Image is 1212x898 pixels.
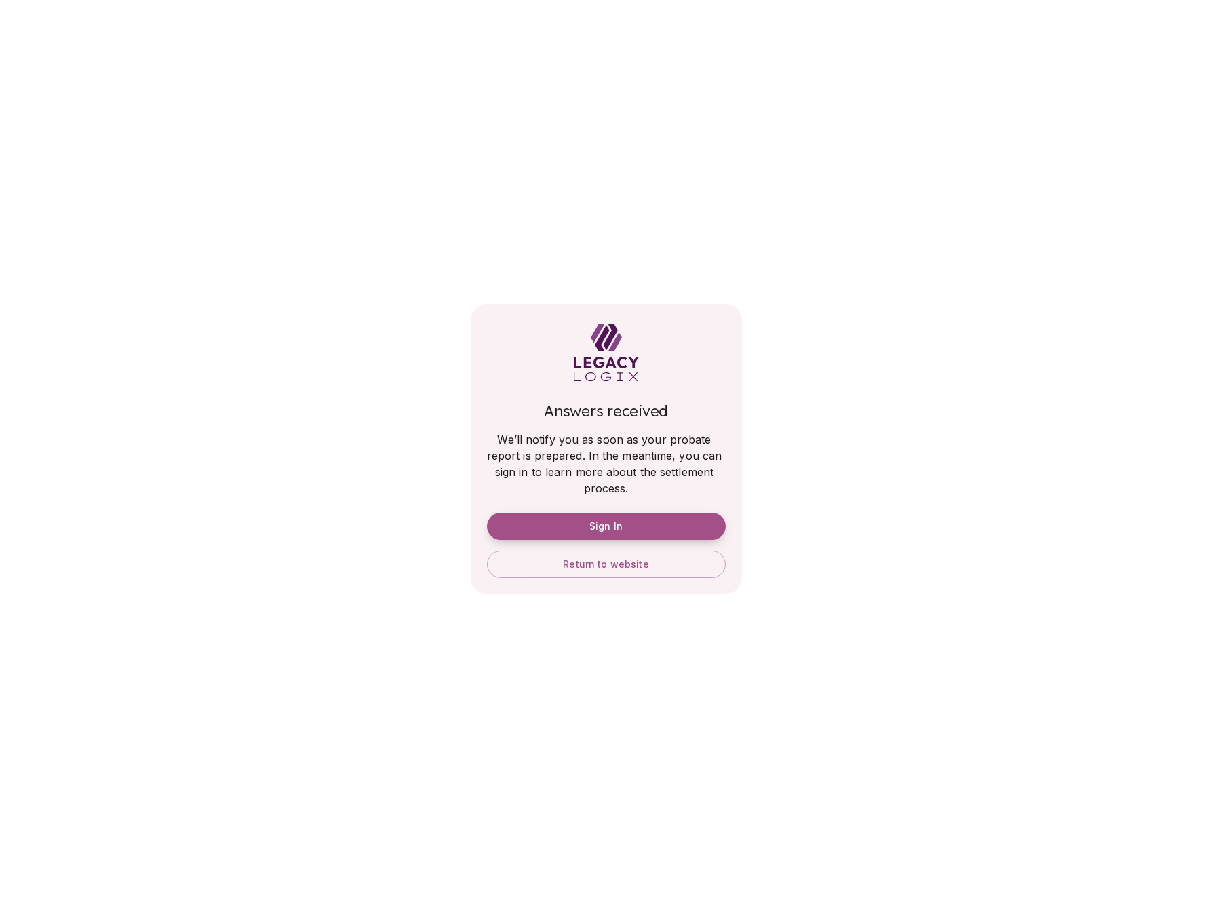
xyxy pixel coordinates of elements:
span: We’ll notify you as soon as your probate report is prepared. In the meantime, you can sign in to ... [487,433,726,495]
button: Sign In [487,513,726,540]
span: Sign In [589,520,623,532]
button: Return to website [487,551,726,578]
span: Return to website [563,558,649,570]
span: Answers received [544,402,668,421]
